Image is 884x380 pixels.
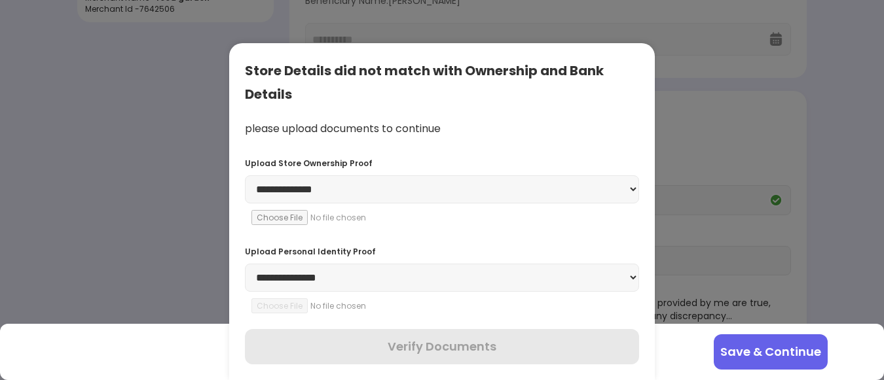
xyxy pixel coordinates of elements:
[245,158,639,169] div: Upload Store Ownership Proof
[245,59,639,106] div: Store Details did not match with Ownership and Bank Details
[714,334,828,370] button: Save & Continue
[245,329,639,364] button: Verify Documents
[245,122,639,137] div: please upload documents to continue
[245,246,639,257] div: Upload Personal Identity Proof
